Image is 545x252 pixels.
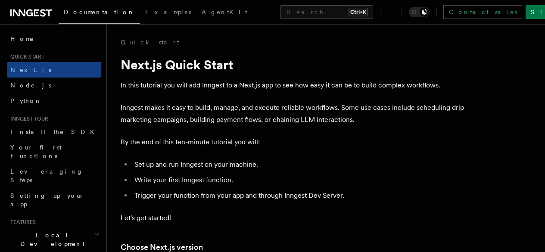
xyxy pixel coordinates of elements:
a: Home [7,31,101,47]
a: Contact sales [443,5,522,19]
span: Documentation [64,9,135,16]
span: Node.js [10,82,51,89]
span: Next.js [10,66,51,73]
span: AgentKit [202,9,247,16]
a: Your first Functions [7,140,101,164]
p: By the end of this ten-minute tutorial you will: [121,136,465,148]
span: Local Development [7,231,94,248]
a: AgentKit [196,3,252,23]
span: Your first Functions [10,144,62,159]
span: Python [10,97,42,104]
span: Setting up your app [10,192,84,208]
a: Setting up your app [7,188,101,212]
a: Install the SDK [7,124,101,140]
p: Inngest makes it easy to build, manage, and execute reliable workflows. Some use cases include sc... [121,102,465,126]
li: Trigger your function from your app and through Inngest Dev Server. [132,190,465,202]
kbd: Ctrl+K [349,8,368,16]
span: Examples [145,9,191,16]
button: Toggle dark mode [409,7,430,17]
span: Install the SDK [10,128,100,135]
a: Leveraging Steps [7,164,101,188]
span: Inngest tour [7,115,48,122]
a: Next.js [7,62,101,78]
li: Write your first Inngest function. [132,174,465,186]
button: Search...Ctrl+K [280,5,373,19]
h1: Next.js Quick Start [121,57,465,72]
a: Python [7,93,101,109]
a: Node.js [7,78,101,93]
a: Quick start [121,38,179,47]
button: Local Development [7,227,101,252]
a: Documentation [59,3,140,24]
a: Examples [140,3,196,23]
p: In this tutorial you will add Inngest to a Next.js app to see how easy it can be to build complex... [121,79,465,91]
span: Leveraging Steps [10,168,83,184]
li: Set up and run Inngest on your machine. [132,159,465,171]
p: Let's get started! [121,212,465,224]
span: Quick start [7,53,44,60]
span: Home [10,34,34,43]
span: Features [7,219,36,226]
